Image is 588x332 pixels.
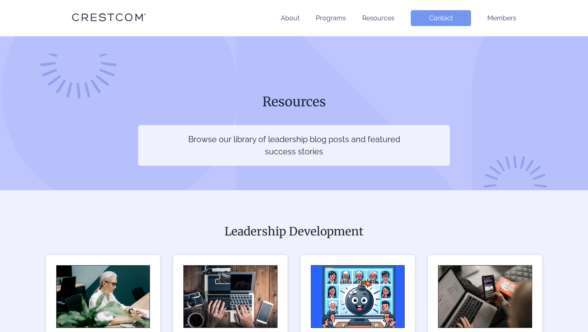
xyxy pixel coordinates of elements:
img: Crisis to Comeback: How Zoom's Leadership Turned a Security Scandal into a Success Story [311,265,405,328]
a: Contact [411,10,471,26]
p: Browse our library of leadership blog posts and featured success stories [187,133,401,158]
a: About [281,14,300,22]
img: Know Your Email Etiquette: 5 Tips [438,265,532,328]
img: How to Make Ethical Decisions: A Head, Heart, and Gut Blueprint for Leaders [56,265,150,328]
a: Resources [362,14,394,22]
h1: Resources [138,93,450,110]
img: Multigenerational Leadership: Understand Generational Mindsets and Values [183,265,277,328]
h2: Leadership Development [46,223,543,240]
a: Members [487,14,516,22]
a: Programs [316,14,346,22]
